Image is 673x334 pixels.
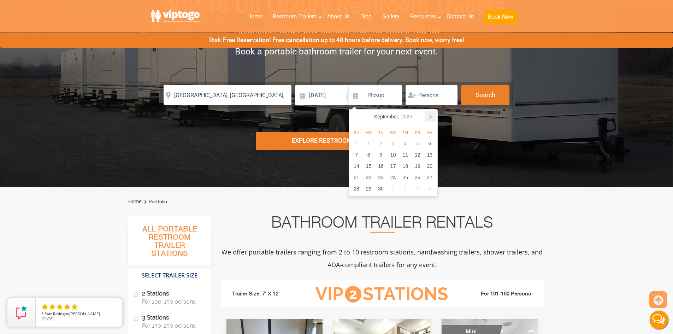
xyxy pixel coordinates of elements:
span: 2 [345,286,361,303]
div: Su [350,128,363,137]
input: Persons [406,85,457,105]
div: 21 [350,172,363,183]
div: September, [371,111,415,122]
input: Delivery [295,85,346,105]
img: Review Rating [14,305,29,320]
div: 4 [399,138,412,149]
div: 13 [424,149,436,160]
span: Book a portable bathroom trailer for your next event. [235,46,438,57]
span: | [346,85,348,108]
li:  [63,303,71,311]
div: 12 [412,149,424,160]
a: About Us [322,9,355,24]
div: 3 [387,138,399,149]
div: Sa [424,128,436,137]
div: 29 [362,183,375,194]
div: 1 [362,138,375,149]
div: 17 [387,160,399,172]
div: Explore Restroom Trailers [256,132,417,150]
button: Live Chat [645,306,673,334]
div: 3 [412,183,424,194]
div: 16 [375,160,387,172]
div: 22 [362,172,375,183]
div: 8 [362,149,375,160]
li: Trailer Size: 7' X 12' [226,283,305,305]
h4: Select Trailer Size [128,269,211,282]
li:  [41,303,49,311]
div: Th [399,128,412,137]
span: 5 [41,311,43,316]
div: 1 [387,183,399,194]
h2: Bathroom Trailer Rentals [221,216,544,233]
h3: All Portable Restroom Trailer Stations [128,223,211,265]
div: 19 [412,160,424,172]
span: by [41,312,117,317]
div: 31 [350,138,363,149]
i: 2025 [401,112,412,121]
span: For 100-150 persons [142,298,203,305]
div: 26 [412,172,424,183]
input: Where do you need your restroom? [164,85,291,105]
div: 25 [399,172,412,183]
div: 5 [412,138,424,149]
div: 20 [424,160,436,172]
a: Home [242,9,267,24]
span: [DATE] [41,316,54,321]
button: Book Now [484,10,517,24]
h3: VIP Stations [305,285,459,304]
li: Portfolio [142,198,167,206]
div: 10 [387,149,399,160]
li: For 101-150 Persons [460,290,539,298]
div: 11 [399,149,412,160]
span: For 150-250 persons [142,322,203,329]
li:  [48,303,57,311]
span: Star Rating [45,311,65,316]
a: Book Now [479,9,522,28]
li:  [70,303,79,311]
li:  [55,303,64,311]
a: Resources [405,9,441,24]
button: Search [461,85,509,105]
a: Blog [355,9,377,24]
div: 4 [424,183,436,194]
div: 2 [375,138,387,149]
div: 23 [375,172,387,183]
div: 2 [399,183,412,194]
div: Tu [375,128,387,137]
p: We offer portable trailers ranging from 2 to 10 restroom stations, handwashing trailers, shower t... [221,246,544,271]
label: 2 Stations [133,286,206,308]
a: Restroom Trailers [267,9,322,24]
span: [PERSON_NAME] [69,311,100,316]
div: 30 [375,183,387,194]
div: Fr [412,128,424,137]
div: 6 [424,138,436,149]
div: 7 [350,149,363,160]
div: 18 [399,160,412,172]
div: 14 [350,160,363,172]
div: 15 [362,160,375,172]
div: 24 [387,172,399,183]
label: 3 Stations [133,310,206,332]
div: 27 [424,172,436,183]
a: Gallery [377,9,405,24]
a: Contact Us [441,9,479,24]
div: 28 [350,183,363,194]
div: We [387,128,399,137]
div: Mo [362,128,375,137]
div: 9 [375,149,387,160]
a: Home [128,199,141,204]
input: Pickup [349,85,402,105]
